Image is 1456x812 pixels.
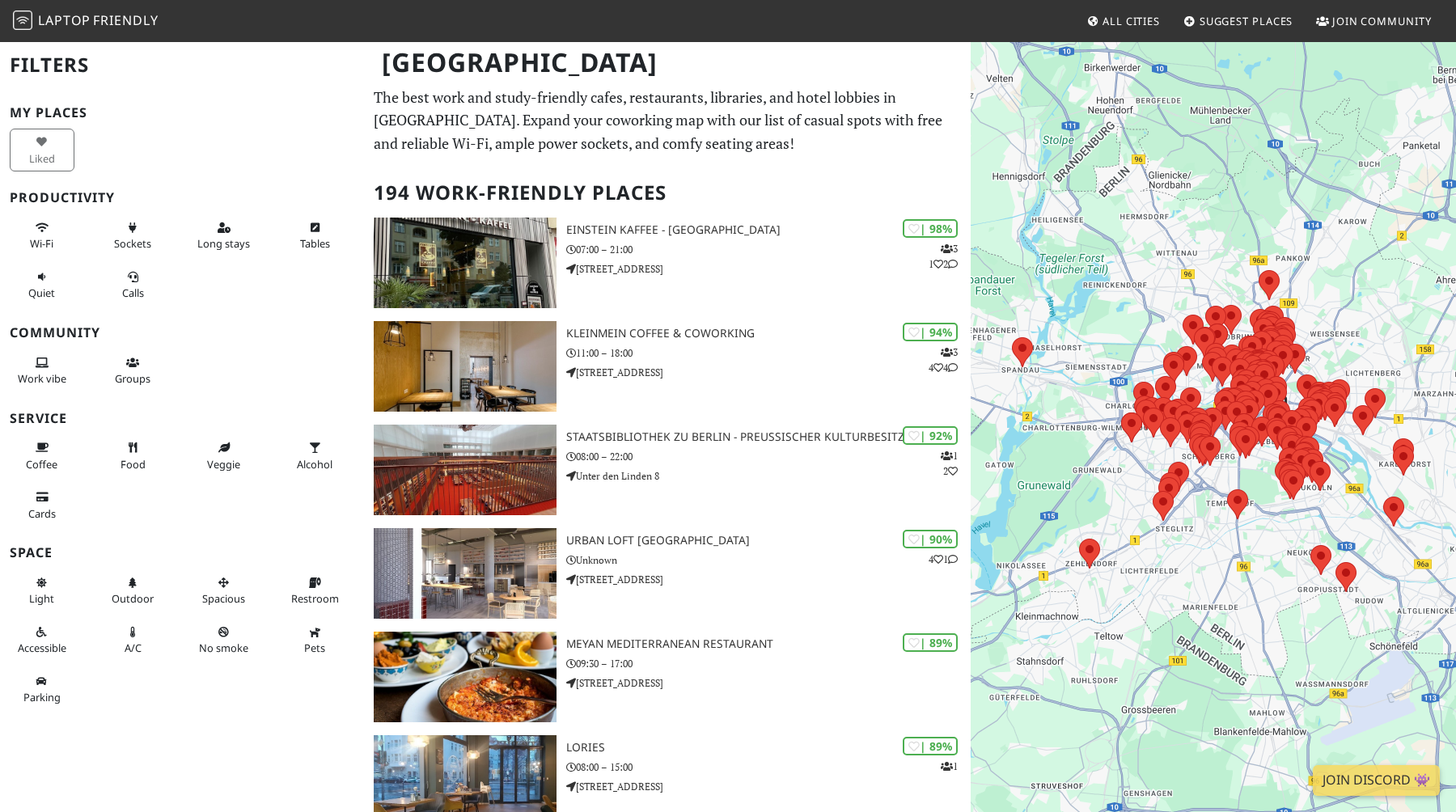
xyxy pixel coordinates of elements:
p: [STREET_ADDRESS] [566,675,971,691]
button: Work vibe [10,349,74,392]
a: Meyan Mediterranean Restaurant | 89% Meyan Mediterranean Restaurant 09:30 – 17:00 [STREET_ADDRESS] [364,632,971,722]
h2: 194 Work-Friendly Places [374,168,961,218]
span: Group tables [115,371,150,386]
a: Join Discord 👾 [1313,765,1440,796]
a: Suggest Places [1177,6,1300,36]
button: Groups [101,349,166,392]
h3: Staatsbibliothek zu Berlin - Preußischer Kulturbesitz [566,430,971,444]
a: KleinMein Coffee & Coworking | 94% 344 KleinMein Coffee & Coworking 11:00 – 18:00 [STREET_ADDRESS] [364,321,971,412]
button: Accessible [10,619,74,662]
h3: Productivity [10,190,354,205]
h3: KleinMein Coffee & Coworking [566,327,971,340]
p: [STREET_ADDRESS] [566,572,971,587]
button: Spacious [192,569,256,612]
span: Parking [23,690,61,704]
p: [STREET_ADDRESS] [566,365,971,380]
button: No smoke [192,619,256,662]
span: Spacious [202,591,245,606]
p: Unknown [566,552,971,568]
button: Pets [283,619,348,662]
div: | 94% [903,323,958,341]
p: 08:00 – 15:00 [566,759,971,775]
span: Outdoor area [112,591,154,606]
p: [STREET_ADDRESS] [566,779,971,794]
span: Friendly [93,11,158,29]
p: [STREET_ADDRESS] [566,261,971,277]
span: Power sockets [114,236,151,251]
span: Veggie [207,457,240,472]
button: Sockets [101,214,166,257]
button: Calls [101,264,166,307]
button: Long stays [192,214,256,257]
span: Smoke free [199,641,248,655]
h3: My Places [10,105,354,121]
h3: URBAN LOFT [GEOGRAPHIC_DATA] [566,534,971,548]
img: Staatsbibliothek zu Berlin - Preußischer Kulturbesitz [374,425,557,515]
span: All Cities [1103,14,1160,28]
span: Pet friendly [304,641,325,655]
p: 07:00 – 21:00 [566,242,971,257]
button: Restroom [283,569,348,612]
span: Quiet [28,285,55,300]
a: Staatsbibliothek zu Berlin - Preußischer Kulturbesitz | 92% 12 Staatsbibliothek zu Berlin - Preuß... [364,425,971,515]
div: | 90% [903,530,958,548]
span: Air conditioned [125,641,142,655]
a: URBAN LOFT Berlin | 90% 41 URBAN LOFT [GEOGRAPHIC_DATA] Unknown [STREET_ADDRESS] [364,528,971,619]
p: 3 1 2 [929,241,958,272]
a: LaptopFriendly LaptopFriendly [13,7,159,36]
p: The best work and study-friendly cafes, restaurants, libraries, and hotel lobbies in [GEOGRAPHIC_... [374,86,961,155]
span: Credit cards [28,506,56,521]
p: 3 4 4 [929,345,958,375]
button: Light [10,569,74,612]
button: Wi-Fi [10,214,74,257]
p: 08:00 – 22:00 [566,449,971,464]
p: 1 2 [941,448,958,479]
div: | 89% [903,737,958,755]
button: Alcohol [283,434,348,477]
span: Join Community [1332,14,1432,28]
button: Food [101,434,166,477]
button: Parking [10,668,74,711]
a: Einstein Kaffee - Charlottenburg | 98% 312 Einstein Kaffee - [GEOGRAPHIC_DATA] 07:00 – 21:00 [STR... [364,218,971,308]
p: 1 [941,759,958,774]
button: Outdoor [101,569,166,612]
span: Suggest Places [1200,14,1293,28]
img: Einstein Kaffee - Charlottenburg [374,218,557,308]
span: Work-friendly tables [300,236,330,251]
button: A/C [101,619,166,662]
p: 11:00 – 18:00 [566,345,971,361]
h3: Einstein Kaffee - [GEOGRAPHIC_DATA] [566,223,971,237]
h1: [GEOGRAPHIC_DATA] [369,40,967,85]
span: Laptop [38,11,91,29]
span: Accessible [18,641,66,655]
span: Stable Wi-Fi [30,236,53,251]
span: Natural light [29,591,54,606]
button: Cards [10,484,74,527]
a: Join Community [1310,6,1438,36]
p: 4 1 [929,552,958,567]
span: Long stays [197,236,250,251]
button: Coffee [10,434,74,477]
h3: Lories [566,741,971,755]
div: | 89% [903,633,958,652]
span: People working [18,371,66,386]
h2: Filters [10,40,354,90]
span: Video/audio calls [122,285,144,300]
a: All Cities [1080,6,1166,36]
span: Restroom [291,591,339,606]
h3: Meyan Mediterranean Restaurant [566,637,971,651]
p: 09:30 – 17:00 [566,656,971,671]
img: LaptopFriendly [13,11,32,30]
div: | 98% [903,219,958,238]
h3: Space [10,545,354,560]
img: URBAN LOFT Berlin [374,528,557,619]
span: Alcohol [297,457,332,472]
img: KleinMein Coffee & Coworking [374,321,557,412]
div: | 92% [903,426,958,445]
span: Coffee [26,457,57,472]
button: Quiet [10,264,74,307]
h3: Service [10,411,354,426]
img: Meyan Mediterranean Restaurant [374,632,557,722]
span: Food [121,457,146,472]
button: Veggie [192,434,256,477]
